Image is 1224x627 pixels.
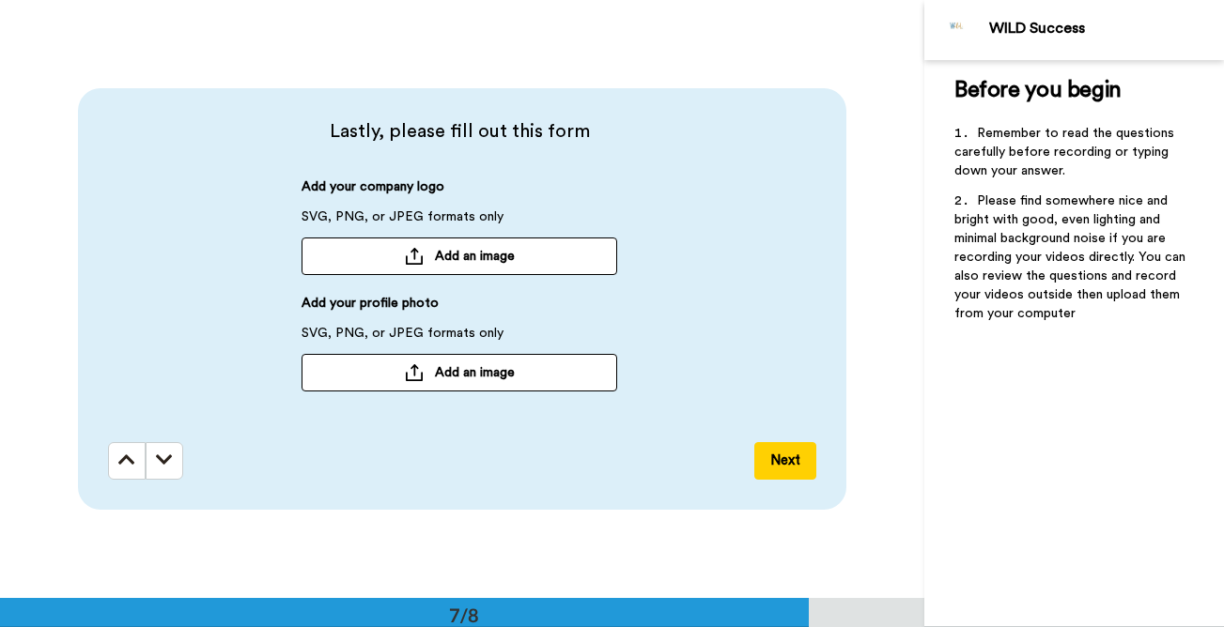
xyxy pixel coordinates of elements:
span: Lastly, please fill out this form [108,118,811,145]
span: Add your company logo [302,177,444,207]
span: Before you begin [954,79,1121,101]
button: Next [754,442,816,480]
button: Add an image [302,237,617,275]
span: Add your profile photo [302,294,439,324]
img: Profile Image [935,8,980,53]
div: WILD Success [989,20,1223,38]
span: SVG, PNG, or JPEG formats only [302,324,504,354]
span: Remember to read the questions carefully before recording or typing down your answer. [954,127,1178,177]
span: Please find somewhere nice and bright with good, even lighting and minimal background noise if yo... [954,194,1189,320]
button: Add an image [302,354,617,391]
span: SVG, PNG, or JPEG formats only [302,207,504,237]
span: Add an image [435,363,515,382]
span: Add an image [435,247,515,266]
